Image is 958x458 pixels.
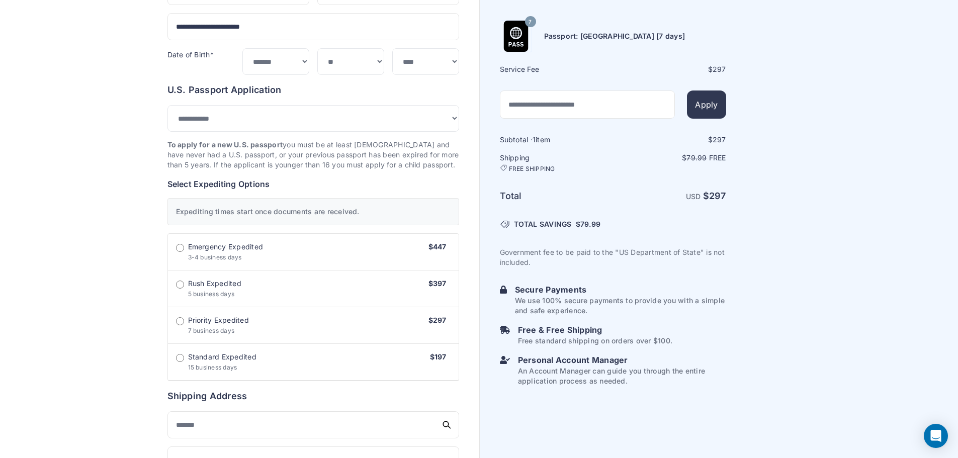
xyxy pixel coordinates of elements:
[188,279,241,289] span: Rush Expedited
[713,135,726,144] span: 297
[514,219,572,229] span: TOTAL SAVINGS
[687,90,726,119] button: Apply
[686,153,707,162] span: 79.99
[509,165,555,173] span: FREE SHIPPING
[713,65,726,73] span: 297
[428,316,447,324] span: $297
[686,192,701,201] span: USD
[188,242,264,252] span: Emergency Expedited
[167,140,459,170] p: you must be at least [DEMOGRAPHIC_DATA] and have never had a U.S. passport, or your previous pass...
[500,21,532,52] img: Product Name
[924,424,948,448] div: Open Intercom Messenger
[576,219,600,229] span: $
[167,389,459,403] h6: Shipping Address
[709,191,726,201] span: 297
[518,324,672,336] h6: Free & Free Shipping
[188,290,235,298] span: 5 business days
[500,135,612,145] h6: Subtotal · item
[500,153,612,173] h6: Shipping
[167,198,459,225] div: Expediting times start once documents are received.
[515,284,726,296] h6: Secure Payments
[500,189,612,203] h6: Total
[188,315,249,325] span: Priority Expedited
[518,354,726,366] h6: Personal Account Manager
[167,83,459,97] h6: U.S. Passport Application
[430,352,447,361] span: $197
[614,135,726,145] div: $
[703,191,726,201] strong: $
[188,363,237,371] span: 15 business days
[533,135,536,144] span: 1
[188,253,242,261] span: 3-4 business days
[500,64,612,74] h6: Service Fee
[518,366,726,386] p: An Account Manager can guide you through the entire application process as needed.
[428,279,447,288] span: $397
[614,64,726,74] div: $
[167,178,459,190] h6: Select Expediting Options
[167,50,214,59] label: Date of Birth*
[709,153,726,162] span: Free
[518,336,672,346] p: Free standard shipping on orders over $100.
[500,247,726,267] p: Government fee to be paid to the "US Department of State" is not included.
[515,296,726,316] p: We use 100% secure payments to provide you with a simple and safe experience.
[188,327,235,334] span: 7 business days
[614,153,726,163] p: $
[428,242,447,251] span: $447
[167,140,283,149] strong: To apply for a new U.S. passport
[188,352,256,362] span: Standard Expedited
[580,220,600,228] span: 79.99
[529,15,532,28] span: 7
[544,31,685,41] h6: Passport: [GEOGRAPHIC_DATA] [7 days]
